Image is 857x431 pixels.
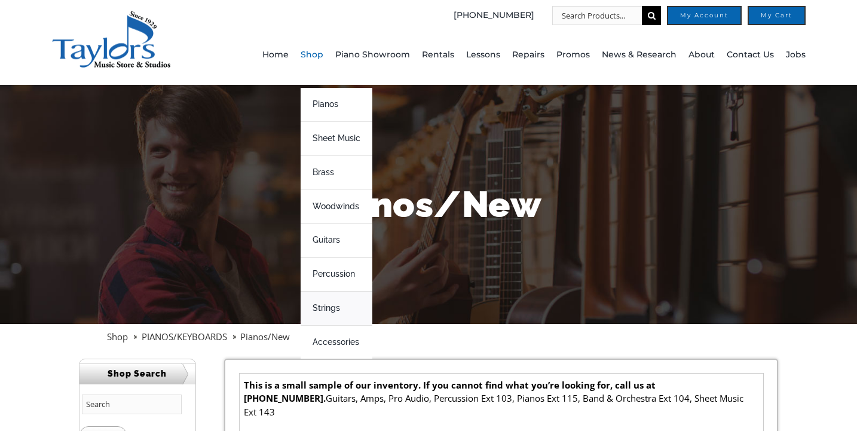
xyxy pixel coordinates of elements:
span: Piano Showroom [335,45,410,65]
span: Sheet Music [313,129,360,148]
a: Woodwinds [301,190,372,224]
a: Home [262,25,289,85]
a: Shop [301,25,323,85]
a: Shop [103,331,137,343]
span: Lessons [466,45,500,65]
a: My Cart [748,6,806,25]
span: Rentals [422,45,454,65]
span: Shop [301,45,323,65]
p: Guitars, Amps, Pro Audio, Percussion Ext 103, Pianos Ext 115, Band & Orchestra Ext 104, Sheet Mus... [244,378,758,419]
a: taylors-music-store-west-chester [51,9,171,21]
input: Search [642,6,661,25]
a: Sheet Music [301,122,372,155]
a: News & Research [602,25,677,85]
a: PIANOS/KEYBOARDS [137,331,236,343]
a: Strings [301,292,372,325]
a: Lessons [466,25,500,85]
a: Repairs [512,25,544,85]
span: Home [262,45,289,65]
a: Guitars [301,224,372,257]
span: Contact Us [727,45,774,65]
a: Promos [556,25,590,85]
a: My Account [667,6,742,25]
a: [PHONE_NUMBER] [454,6,534,25]
span: Guitars [313,231,340,250]
a: Jobs [786,25,806,85]
span: Woodwinds [313,197,359,216]
span: Pianos [313,95,338,114]
a: Rentals [422,25,454,85]
span: Promos [556,45,590,65]
span: Repairs [512,45,544,65]
span: Jobs [786,45,806,65]
h1: Pianos/New [79,179,778,230]
a: Percussion [301,258,372,291]
a: About [688,25,715,85]
nav: Top Right [247,6,806,25]
span: Brass [313,163,334,182]
span: Strings [313,299,340,318]
b: This is a small sample of our inventory. If you cannot find what you’re looking for, call us at [... [244,379,656,405]
nav: Main Menu [247,25,806,85]
span: Accessories [313,333,359,352]
span: News & Research [602,45,677,65]
span: Percussion [313,265,355,284]
a: Pianos/New [236,331,299,343]
span: About [688,45,715,65]
input: Search [82,395,182,414]
a: Pianos [301,88,372,121]
input: Search Products... [552,6,642,25]
a: Brass [301,156,372,189]
a: Piano Showroom [335,25,410,85]
a: Accessories [301,326,372,359]
h2: Shop Search [79,363,195,384]
a: Contact Us [727,25,774,85]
